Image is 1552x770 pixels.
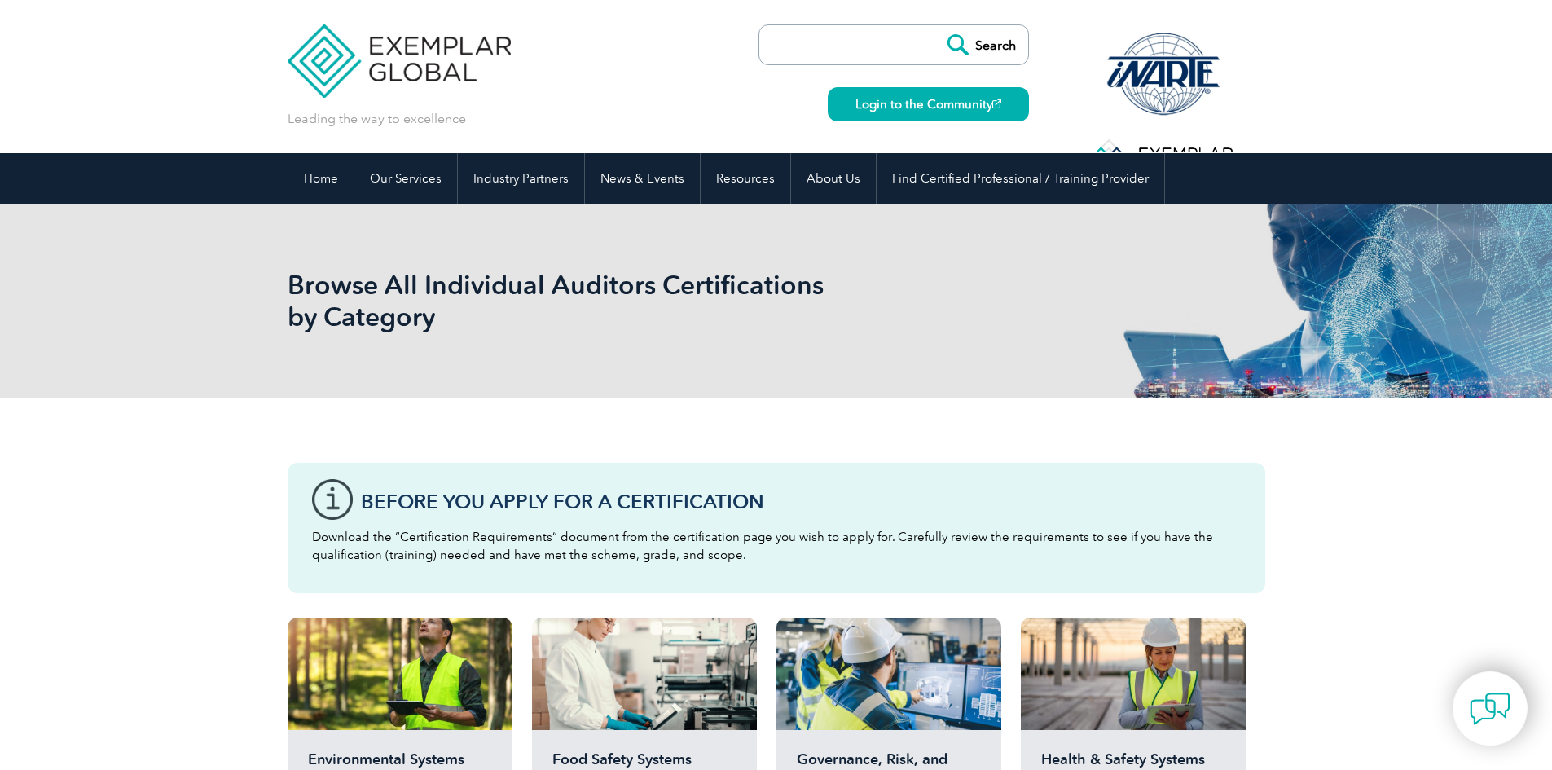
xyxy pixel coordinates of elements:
[361,491,1241,512] h3: Before You Apply For a Certification
[939,25,1028,64] input: Search
[288,153,354,204] a: Home
[288,110,466,128] p: Leading the way to excellence
[877,153,1164,204] a: Find Certified Professional / Training Provider
[701,153,790,204] a: Resources
[828,87,1029,121] a: Login to the Community
[312,528,1241,564] p: Download the “Certification Requirements” document from the certification page you wish to apply ...
[1470,689,1510,729] img: contact-chat.png
[354,153,457,204] a: Our Services
[791,153,876,204] a: About Us
[585,153,700,204] a: News & Events
[288,269,913,332] h1: Browse All Individual Auditors Certifications by Category
[458,153,584,204] a: Industry Partners
[992,99,1001,108] img: open_square.png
